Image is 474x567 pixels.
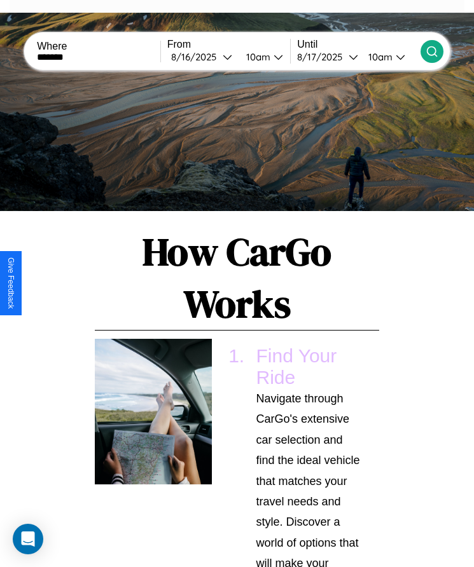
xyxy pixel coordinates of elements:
div: 10am [240,51,274,63]
label: Until [297,39,421,50]
div: 8 / 16 / 2025 [171,51,223,63]
button: 8/16/2025 [167,50,236,64]
div: Give Feedback [6,257,15,309]
div: 10am [362,51,396,63]
div: Open Intercom Messenger [13,524,43,554]
label: From [167,39,291,50]
button: 10am [236,50,291,64]
h1: How CarGo Works [95,226,379,331]
label: Where [37,41,160,52]
button: 10am [358,50,421,64]
div: 8 / 17 / 2025 [297,51,349,63]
